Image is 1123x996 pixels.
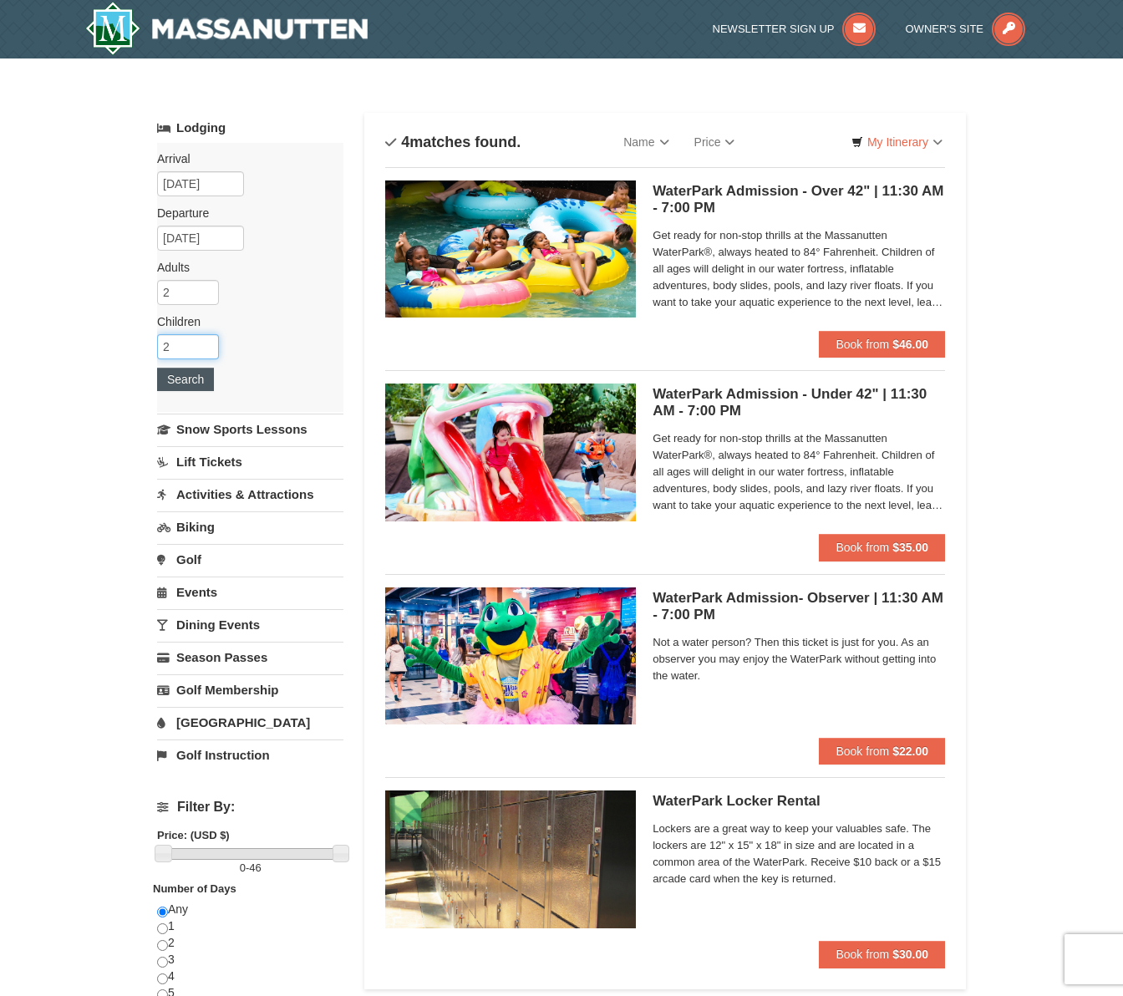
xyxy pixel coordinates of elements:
[157,479,343,510] a: Activities & Attractions
[157,707,343,738] a: [GEOGRAPHIC_DATA]
[836,338,889,351] span: Book from
[157,544,343,575] a: Golf
[836,541,889,554] span: Book from
[385,384,636,521] img: 6619917-1570-0b90b492.jpg
[653,386,945,419] h5: WaterPark Admission - Under 42" | 11:30 AM - 7:00 PM
[682,125,748,159] a: Price
[836,948,889,961] span: Book from
[906,23,1026,35] a: Owner's Site
[892,948,928,961] strong: $30.00
[157,609,343,640] a: Dining Events
[157,577,343,607] a: Events
[85,2,368,55] img: Massanutten Resort Logo
[249,861,261,874] span: 46
[653,793,945,810] h5: WaterPark Locker Rental
[157,642,343,673] a: Season Passes
[157,414,343,445] a: Snow Sports Lessons
[157,739,343,770] a: Golf Instruction
[385,180,636,318] img: 6619917-1560-394ba125.jpg
[157,860,343,877] label: -
[836,744,889,758] span: Book from
[653,634,945,684] span: Not a water person? Then this ticket is just for you. As an observer you may enjoy the WaterPark ...
[240,861,246,874] span: 0
[153,882,236,895] strong: Number of Days
[157,259,331,276] label: Adults
[157,674,343,705] a: Golf Membership
[157,150,331,167] label: Arrival
[611,125,681,159] a: Name
[819,738,945,765] button: Book from $22.00
[385,134,521,150] h4: matches found.
[653,821,945,887] span: Lockers are a great way to keep your valuables safe. The lockers are 12" x 15" x 18" in size and ...
[157,113,343,143] a: Lodging
[841,130,953,155] a: My Itinerary
[713,23,877,35] a: Newsletter Sign Up
[713,23,835,35] span: Newsletter Sign Up
[85,2,368,55] a: Massanutten Resort
[157,313,331,330] label: Children
[157,205,331,221] label: Departure
[157,446,343,477] a: Lift Tickets
[157,800,343,815] h4: Filter By:
[157,829,230,841] strong: Price: (USD $)
[892,541,928,554] strong: $35.00
[157,368,214,391] button: Search
[385,587,636,724] img: 6619917-1587-675fdf84.jpg
[157,511,343,542] a: Biking
[819,941,945,968] button: Book from $30.00
[819,331,945,358] button: Book from $46.00
[906,23,984,35] span: Owner's Site
[653,590,945,623] h5: WaterPark Admission- Observer | 11:30 AM - 7:00 PM
[653,183,945,216] h5: WaterPark Admission - Over 42" | 11:30 AM - 7:00 PM
[653,227,945,311] span: Get ready for non-stop thrills at the Massanutten WaterPark®, always heated to 84° Fahrenheit. Ch...
[819,534,945,561] button: Book from $35.00
[892,338,928,351] strong: $46.00
[892,744,928,758] strong: $22.00
[401,134,409,150] span: 4
[653,430,945,514] span: Get ready for non-stop thrills at the Massanutten WaterPark®, always heated to 84° Fahrenheit. Ch...
[385,790,636,927] img: 6619917-1005-d92ad057.png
